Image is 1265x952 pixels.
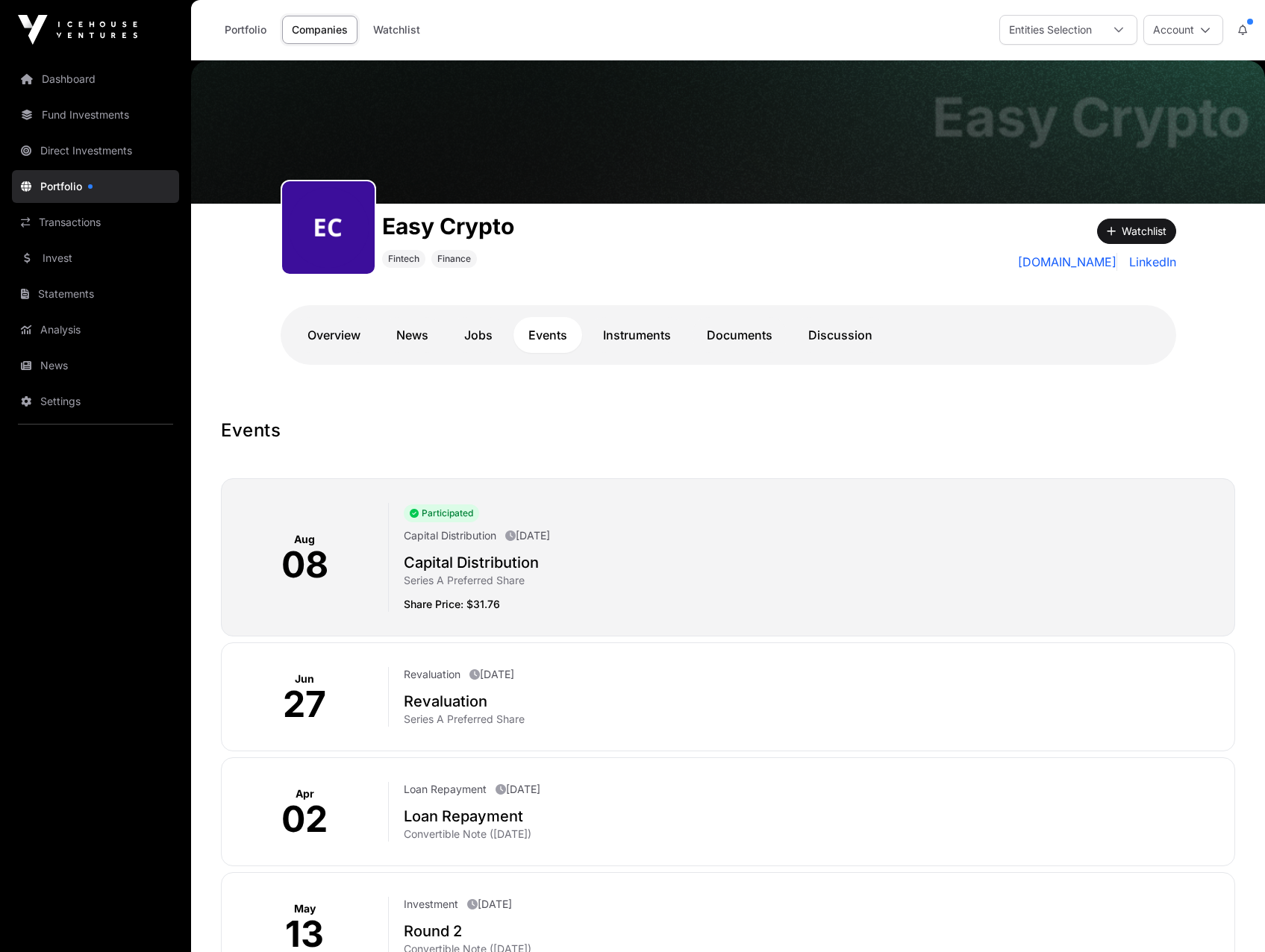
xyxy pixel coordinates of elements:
[793,317,887,353] a: Discussion
[404,921,1222,942] h2: Round 2
[588,317,686,353] a: Instruments
[12,242,179,275] a: Invest
[404,827,1222,842] p: Convertible Note ([DATE])
[1000,16,1101,44] div: Entities Selection
[191,60,1265,204] img: Easy Crypto
[692,317,787,353] a: Documents
[404,504,479,522] span: Participated
[1143,15,1223,45] button: Account
[382,213,514,239] h1: Easy Crypto
[467,897,512,912] p: [DATE]
[404,597,1222,612] p: Share Price: $31.76
[1097,219,1176,244] button: Watchlist
[12,385,179,418] a: Settings
[513,317,582,353] a: Events
[404,712,1222,727] p: Series A Preferred Share
[12,313,179,346] a: Analysis
[363,16,430,44] a: Watchlist
[404,552,1222,573] h2: Capital Distribution
[281,547,328,583] p: 08
[294,901,316,916] p: May
[1018,253,1117,271] a: [DOMAIN_NAME]
[12,98,179,131] a: Fund Investments
[288,187,369,268] img: easy-crypto302.png
[293,317,375,353] a: Overview
[404,691,1222,712] h2: Revaluation
[404,528,496,543] p: Capital Distribution
[469,667,514,682] p: [DATE]
[12,206,179,239] a: Transactions
[449,317,507,353] a: Jobs
[12,170,179,203] a: Portfolio
[505,528,550,543] p: [DATE]
[404,573,1222,588] p: Series A Preferred Share
[12,63,179,95] a: Dashboard
[388,253,419,265] span: Fintech
[1123,253,1176,271] a: LinkedIn
[404,667,460,682] p: Revaluation
[12,134,179,167] a: Direct Investments
[496,782,540,797] p: [DATE]
[404,806,1222,827] h2: Loan Repayment
[404,782,487,797] p: Loan Repayment
[293,317,1164,353] nav: Tabs
[12,278,179,310] a: Statements
[282,16,357,44] a: Companies
[285,916,324,952] p: 13
[437,253,471,265] span: Finance
[12,349,179,382] a: News
[381,317,443,353] a: News
[404,897,458,912] p: Investment
[281,801,328,837] p: 02
[1190,880,1265,952] iframe: Chat Widget
[294,532,315,547] p: Aug
[932,90,1250,144] h1: Easy Crypto
[295,671,314,686] p: Jun
[296,786,314,801] p: Apr
[283,686,326,722] p: 27
[215,16,276,44] a: Portfolio
[18,15,137,45] img: Icehouse Ventures Logo
[221,419,1235,442] h1: Events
